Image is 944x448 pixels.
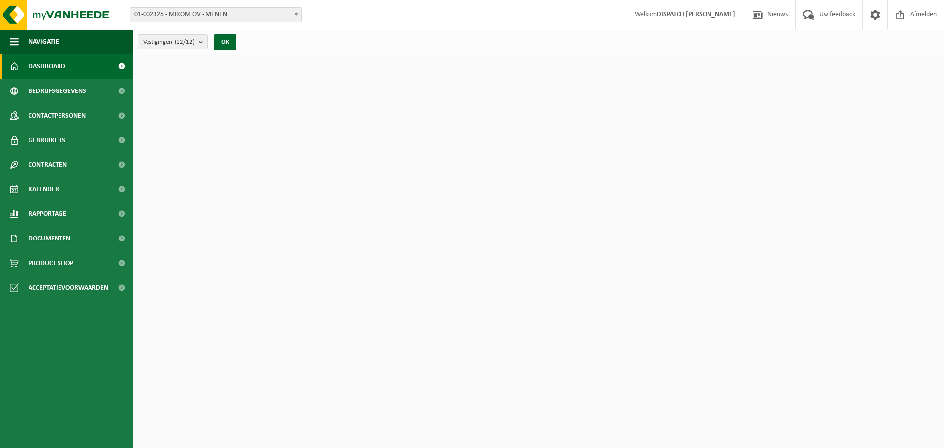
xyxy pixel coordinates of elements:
[175,39,195,45] count: (12/12)
[29,275,108,300] span: Acceptatievoorwaarden
[29,79,86,103] span: Bedrijfsgegevens
[143,35,195,50] span: Vestigingen
[29,30,59,54] span: Navigatie
[29,103,86,128] span: Contactpersonen
[130,7,302,22] span: 01-002325 - MIROM OV - MENEN
[214,34,236,50] button: OK
[29,54,65,79] span: Dashboard
[138,34,208,49] button: Vestigingen(12/12)
[29,251,73,275] span: Product Shop
[130,8,301,22] span: 01-002325 - MIROM OV - MENEN
[657,11,735,18] strong: DISPATCH [PERSON_NAME]
[29,202,66,226] span: Rapportage
[29,152,67,177] span: Contracten
[29,226,70,251] span: Documenten
[29,177,59,202] span: Kalender
[29,128,65,152] span: Gebruikers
